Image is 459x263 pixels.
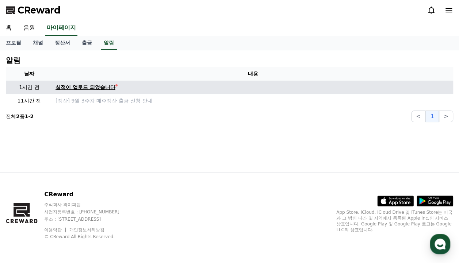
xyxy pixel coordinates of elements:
a: CReward [6,4,61,16]
a: 마이페이지 [45,20,77,36]
th: 내용 [53,67,453,81]
a: 대화 [48,202,94,221]
a: 개인정보처리방침 [69,227,104,232]
a: 이용약관 [44,227,67,232]
a: 설정 [94,202,140,221]
strong: 2 [16,113,20,119]
span: CReward [18,4,61,16]
button: > [439,111,453,122]
p: 1시간 전 [9,84,50,91]
p: 11시간 전 [9,97,50,105]
p: 주식회사 와이피랩 [44,202,133,208]
th: 날짜 [6,67,53,81]
a: 홈 [2,202,48,221]
span: 대화 [67,214,76,220]
h4: 알림 [6,56,20,64]
strong: 2 [30,113,34,119]
p: © CReward All Rights Reserved. [44,234,133,240]
a: 채널 [27,36,49,50]
p: 사업자등록번호 : [PHONE_NUMBER] [44,209,133,215]
a: 출금 [76,36,98,50]
p: CReward [44,190,133,199]
p: 주소 : [STREET_ADDRESS] [44,216,133,222]
span: 설정 [113,213,122,219]
div: 실적이 업로드 되었습니다 [56,84,115,91]
p: App Store, iCloud, iCloud Drive 및 iTunes Store는 미국과 그 밖의 나라 및 지역에서 등록된 Apple Inc.의 서비스 상표입니다. Goo... [336,209,453,233]
p: 전체 중 - [6,113,34,120]
a: 실적이 업로드 되었습니다 [56,84,450,91]
span: 홈 [23,213,27,219]
button: < [411,111,425,122]
a: 알림 [101,36,117,50]
button: 1 [425,111,439,122]
strong: 1 [25,113,28,119]
a: 음원 [18,20,41,36]
a: 정산서 [49,36,76,50]
a: [정산] 9월 3주차 매주정산 출금 신청 안내 [56,97,450,105]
